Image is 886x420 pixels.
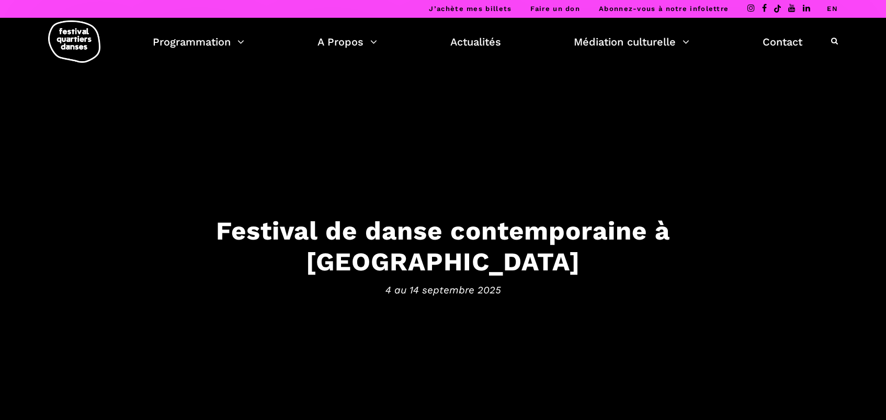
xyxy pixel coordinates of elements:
img: logo-fqd-med [48,20,100,63]
a: J’achète mes billets [429,5,512,13]
a: Faire un don [530,5,580,13]
h3: Festival de danse contemporaine à [GEOGRAPHIC_DATA] [119,215,767,277]
a: Médiation culturelle [574,33,689,51]
a: Abonnez-vous à notre infolettre [599,5,729,13]
a: EN [827,5,838,13]
a: Actualités [450,33,501,51]
span: 4 au 14 septembre 2025 [119,282,767,298]
a: A Propos [317,33,377,51]
a: Programmation [153,33,244,51]
a: Contact [763,33,802,51]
